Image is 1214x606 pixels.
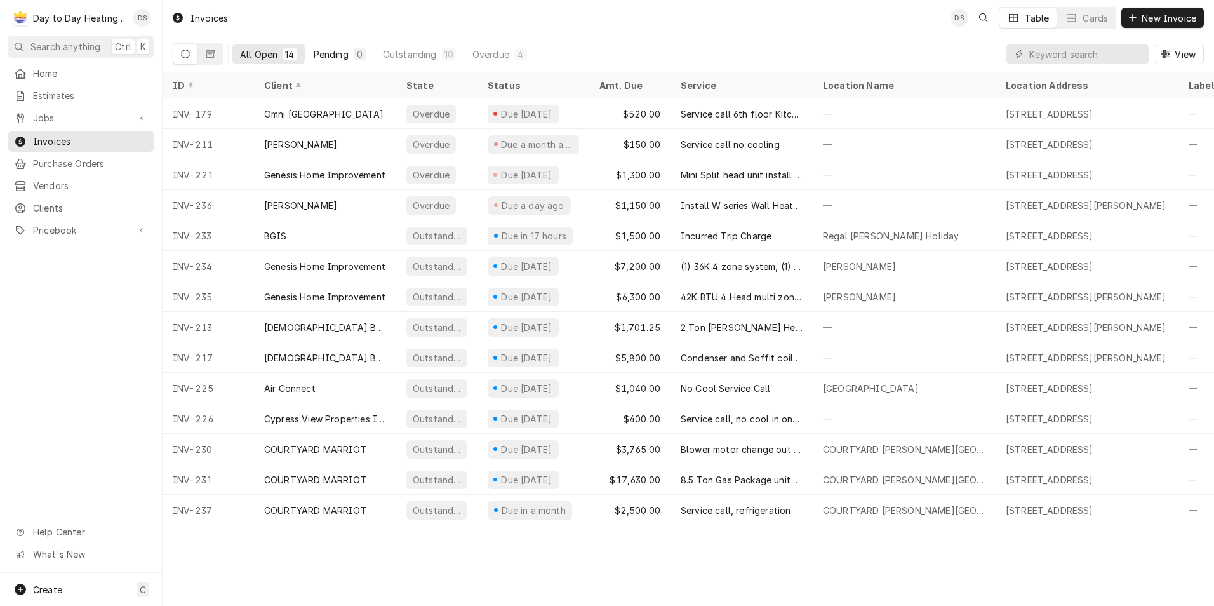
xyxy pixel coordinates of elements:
[681,443,803,456] div: Blower motor change out for ICP unit
[264,321,386,334] div: [DEMOGRAPHIC_DATA] Brothers
[500,351,554,365] div: Due [DATE]
[411,473,462,487] div: Outstanding
[11,9,29,27] div: Day to Day Heating and Cooling's Avatar
[264,504,367,517] div: COURTYARD MARRIOT
[264,107,384,121] div: Omni [GEOGRAPHIC_DATA]
[681,412,803,426] div: Service call, no cool in one room
[500,107,554,121] div: Due [DATE]
[411,199,451,212] div: Overdue
[500,229,568,243] div: Due in 17 hours
[823,229,959,243] div: Regal [PERSON_NAME] Holiday
[8,107,154,128] a: Go to Jobs
[681,107,803,121] div: Service call 6th floor Kitchen
[314,48,349,61] div: Pending
[140,583,146,596] span: C
[589,251,670,281] div: $7,200.00
[163,220,254,251] div: INV-233
[444,48,453,61] div: 10
[500,443,554,456] div: Due [DATE]
[33,525,147,539] span: Help Center
[681,382,770,395] div: No Cool Service Call
[500,168,554,182] div: Due [DATE]
[8,131,154,152] a: Invoices
[33,584,62,595] span: Create
[823,504,985,517] div: COURTYARD [PERSON_NAME][GEOGRAPHIC_DATA]
[1006,79,1166,92] div: Location Address
[163,312,254,342] div: INV-213
[589,373,670,403] div: $1,040.00
[589,495,670,525] div: $2,500.00
[163,129,254,159] div: INV-211
[681,504,790,517] div: Service call, refrigeration
[285,48,294,61] div: 14
[240,48,277,61] div: All Open
[1154,44,1204,64] button: View
[1121,8,1204,28] button: New Invoice
[8,85,154,106] a: Estimates
[8,522,154,542] a: Go to Help Center
[823,79,983,92] div: Location Name
[411,351,462,365] div: Outstanding
[1172,48,1198,61] span: View
[411,412,462,426] div: Outstanding
[411,321,462,334] div: Outstanding
[500,138,574,151] div: Due a month ago
[8,175,154,196] a: Vendors
[264,290,385,304] div: Genesis Home Improvement
[163,403,254,434] div: INV-226
[8,63,154,84] a: Home
[133,9,151,27] div: DS
[8,153,154,174] a: Purchase Orders
[163,98,254,129] div: INV-179
[681,168,803,182] div: Mini Split head unit install and removals
[140,40,146,53] span: K
[406,79,467,92] div: State
[264,260,385,273] div: Genesis Home Improvement
[30,40,100,53] span: Search anything
[8,198,154,219] a: Clients
[589,342,670,373] div: $5,800.00
[823,473,985,487] div: COURTYARD [PERSON_NAME][GEOGRAPHIC_DATA]
[589,281,670,312] div: $6,300.00
[411,260,462,273] div: Outstanding
[1006,229,1093,243] div: [STREET_ADDRESS]
[264,382,316,395] div: Air Connect
[951,9,968,27] div: DS
[973,8,994,28] button: Open search
[500,382,554,395] div: Due [DATE]
[1006,504,1093,517] div: [STREET_ADDRESS]
[589,312,670,342] div: $1,701.25
[1006,473,1093,487] div: [STREET_ADDRESS]
[681,290,803,304] div: 42K BTU 4 Head multi zone system install
[681,79,800,92] div: Service
[411,504,462,517] div: Outstanding
[411,290,462,304] div: Outstanding
[681,351,803,365] div: Condenser and Soffit coil changeout.
[8,544,154,565] a: Go to What's New
[411,107,451,121] div: Overdue
[951,9,968,27] div: David Silvestre's Avatar
[163,190,254,220] div: INV-236
[589,434,670,464] div: $3,765.00
[1006,168,1093,182] div: [STREET_ADDRESS]
[472,48,509,61] div: Overdue
[411,229,462,243] div: Outstanding
[823,290,896,304] div: [PERSON_NAME]
[599,79,658,92] div: Amt. Due
[11,9,29,27] div: D
[264,473,367,487] div: COURTYARD MARRIOT
[383,48,437,61] div: Outstanding
[1025,11,1050,25] div: Table
[264,138,337,151] div: [PERSON_NAME]
[264,443,367,456] div: COURTYARD MARRIOT
[813,159,996,190] div: —
[1006,321,1166,334] div: [STREET_ADDRESS][PERSON_NAME]
[33,135,148,148] span: Invoices
[1006,443,1093,456] div: [STREET_ADDRESS]
[589,464,670,495] div: $17,630.00
[500,473,554,487] div: Due [DATE]
[813,403,996,434] div: —
[681,260,803,273] div: (1) 36K 4 zone system, (1) 1 zone system
[823,382,919,395] div: [GEOGRAPHIC_DATA]
[33,89,148,102] span: Estimates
